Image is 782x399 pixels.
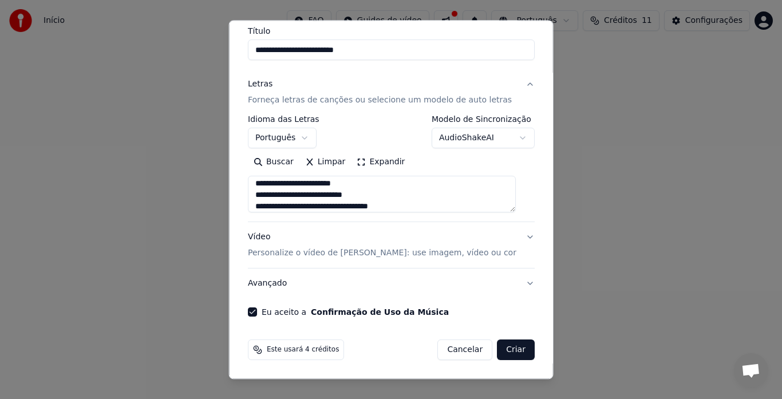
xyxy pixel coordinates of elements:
[351,153,410,172] button: Expandir
[497,340,535,361] button: Criar
[248,153,299,172] button: Buscar
[248,232,516,259] div: Vídeo
[437,340,492,361] button: Cancelar
[248,79,272,90] div: Letras
[431,116,534,124] label: Modelo de Sincronização
[248,269,535,299] button: Avançado
[311,309,449,317] button: Eu aceito a
[248,27,535,35] label: Título
[267,346,339,355] span: Este usará 4 créditos
[248,248,516,259] p: Personalize o vídeo de [PERSON_NAME]: use imagem, vídeo ou cor
[248,116,535,222] div: LetrasForneça letras de canções ou selecione um modelo de auto letras
[299,153,351,172] button: Limpar
[248,223,535,268] button: VídeoPersonalize o vídeo de [PERSON_NAME]: use imagem, vídeo ou cor
[248,95,512,106] p: Forneça letras de canções ou selecione um modelo de auto letras
[248,70,535,116] button: LetrasForneça letras de canções ou selecione um modelo de auto letras
[248,116,319,124] label: Idioma das Letras
[262,309,449,317] label: Eu aceito a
